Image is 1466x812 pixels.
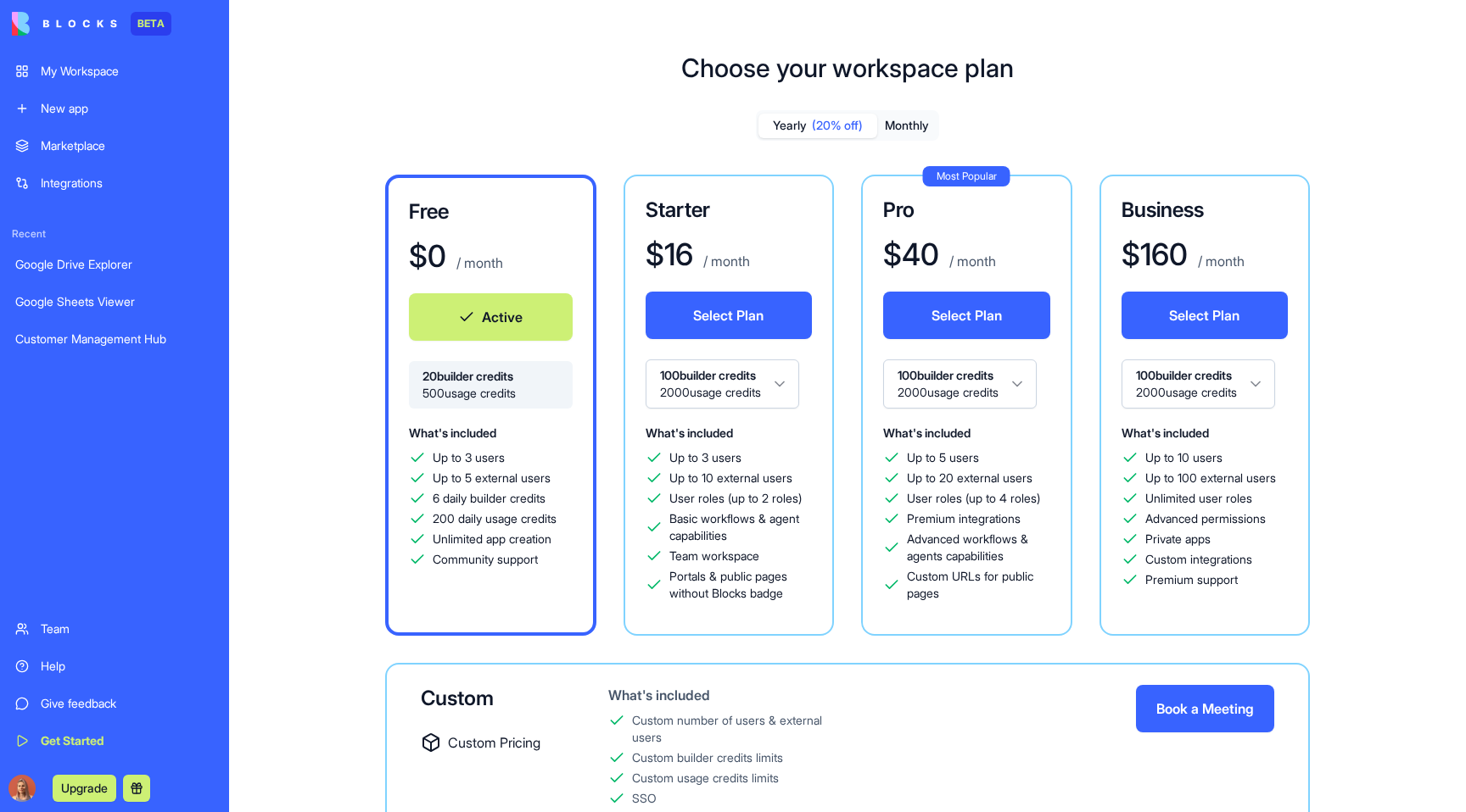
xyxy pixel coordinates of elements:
span: (20% off) [812,117,863,134]
div: Customer Management Hub [15,331,214,348]
p: / month [453,253,503,273]
a: Give feedback [5,687,224,720]
button: Active [409,293,573,341]
span: 20 builder credits [422,368,559,385]
span: User roles (up to 2 roles) [669,490,802,507]
div: What's included [608,685,845,705]
span: Up to 5 users [907,449,979,466]
p: / month [700,251,750,271]
a: Integrations [5,166,224,200]
div: My Workspace [41,63,214,80]
span: Up to 3 users [669,449,741,466]
p: / month [946,251,996,271]
div: Team [41,620,214,637]
a: Google Drive Explorer [5,247,224,281]
span: Up to 100 external users [1145,470,1276,487]
span: Private apps [1145,531,1211,548]
span: Unlimited user roles [1145,490,1252,507]
div: Custom number of users & external users [632,712,845,746]
span: Up to 5 external users [433,470,551,487]
span: User roles (up to 4 roles) [907,490,1040,507]
span: Premium support [1145,571,1238,588]
div: Custom usage credits limits [632,770,779,787]
a: New app [5,92,224,125]
div: Give feedback [41,695,214,712]
div: Marketplace [41,137,214,154]
span: Premium integrations [907,510,1021,527]
span: Advanced permissions [1145,510,1266,527]
span: Custom integrations [1145,551,1252,568]
h1: $ 40 [883,237,939,271]
span: Basic workflows & agent capabilities [669,510,813,544]
h1: $ 160 [1122,237,1188,271]
span: Advanced workflows & agents capabilities [907,531,1050,565]
button: Monthly [877,114,937,138]
div: Custom [421,685,554,712]
p: / month [1195,251,1245,271]
button: Yearly [758,114,877,138]
a: Team [5,612,224,646]
div: Most Popular [923,166,1010,186]
span: What's included [1122,425,1209,440]
span: Team workspace [669,548,759,565]
div: BETA [131,12,171,36]
img: logo [12,12,117,36]
span: Up to 10 external users [669,470,792,487]
span: Custom Pricing [448,732,540,753]
span: Community support [433,551,538,568]
span: Up to 20 external users [907,470,1032,487]
div: Google Sheets Viewer [15,293,214,310]
a: Customer Management Hub [5,322,224,356]
div: New app [41,100,214,117]
span: Up to 3 users [433,449,505,466]
h1: Choose your workspace plan [681,53,1014,83]
a: BETA [12,12,171,36]
h3: Business [1122,197,1289,224]
a: Google Sheets Viewer [5,285,224,319]
button: Select Plan [883,292,1050,339]
span: Portals & public pages without Blocks badge [669,568,813,602]
h3: Pro [883,197,1050,224]
span: What's included [646,425,733,440]
button: Upgrade [53,775,116,802]
span: 6 daily builder credits [433,490,546,507]
a: Help [5,649,224,683]
div: SSO [632,790,657,807]
span: Unlimited app creation [433,531,551,548]
img: Marina_gj5dtt.jpg [8,775,36,802]
span: Custom URLs for public pages [907,568,1050,602]
div: Get Started [41,732,214,749]
h3: Starter [646,197,813,224]
h1: $ 16 [646,237,693,271]
button: Book a Meeting [1136,685,1274,732]
a: Upgrade [53,779,116,796]
span: Up to 10 users [1145,449,1223,466]
div: Help [41,658,214,675]
a: My Workspace [5,54,224,88]
h3: Free [409,198,573,225]
div: Custom builder credits limits [632,749,783,766]
button: Select Plan [1122,292,1289,339]
div: Google Drive Explorer [15,256,214,273]
button: Select Plan [646,292,813,339]
h1: $ 0 [409,239,446,273]
span: What's included [883,425,971,440]
span: Recent [5,227,224,241]
span: What's included [409,425,496,440]
a: Get Started [5,724,224,758]
span: 200 daily usage credits [433,510,557,527]
span: 500 usage credits [422,385,559,402]
a: Marketplace [5,129,224,163]
div: Integrations [41,175,214,192]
